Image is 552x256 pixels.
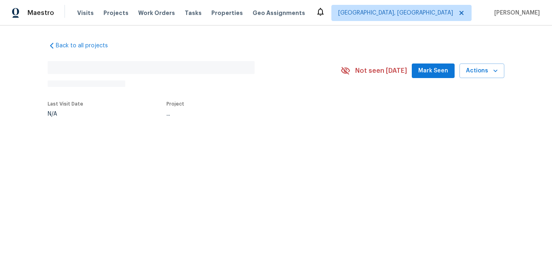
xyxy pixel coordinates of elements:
[211,9,243,17] span: Properties
[185,10,202,16] span: Tasks
[166,111,322,117] div: ...
[138,9,175,17] span: Work Orders
[466,66,498,76] span: Actions
[103,9,129,17] span: Projects
[459,63,504,78] button: Actions
[491,9,540,17] span: [PERSON_NAME]
[48,102,83,106] span: Last Visit Date
[338,9,453,17] span: [GEOGRAPHIC_DATA], [GEOGRAPHIC_DATA]
[77,9,94,17] span: Visits
[418,66,448,76] span: Mark Seen
[27,9,54,17] span: Maestro
[48,111,83,117] div: N/A
[355,67,407,75] span: Not seen [DATE]
[48,42,125,50] a: Back to all projects
[253,9,305,17] span: Geo Assignments
[412,63,455,78] button: Mark Seen
[166,102,184,106] span: Project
